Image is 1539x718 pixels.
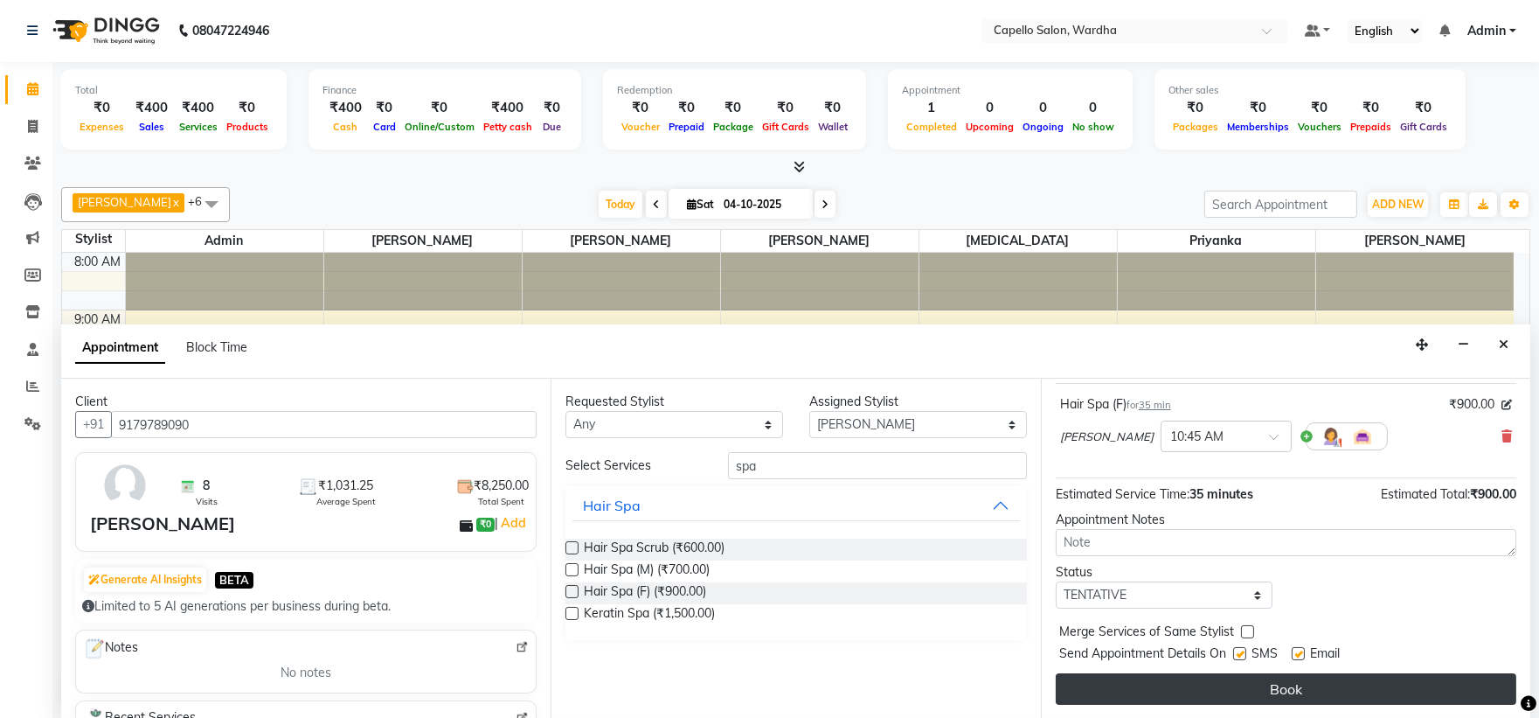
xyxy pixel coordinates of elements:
[1293,98,1346,118] div: ₹0
[45,6,164,55] img: logo
[1018,121,1068,133] span: Ongoing
[1396,98,1452,118] div: ₹0
[62,230,125,248] div: Stylist
[222,98,273,118] div: ₹0
[961,121,1018,133] span: Upcoming
[474,477,529,495] span: ₹8,250.00
[664,98,709,118] div: ₹0
[100,460,150,511] img: avatar
[188,194,215,208] span: +6
[1060,429,1154,446] span: [PERSON_NAME]
[281,664,331,682] span: No notes
[809,393,1027,411] div: Assigned Stylist
[758,98,814,118] div: ₹0
[72,310,125,329] div: 9:00 AM
[1372,198,1424,211] span: ADD NEW
[814,98,852,118] div: ₹0
[565,393,783,411] div: Requested Stylist
[1470,486,1516,502] span: ₹900.00
[1168,98,1223,118] div: ₹0
[479,98,537,118] div: ₹400
[495,512,529,533] span: |
[479,121,537,133] span: Petty cash
[919,230,1117,252] span: [MEDICAL_DATA]
[814,121,852,133] span: Wallet
[175,98,222,118] div: ₹400
[1467,22,1506,40] span: Admin
[1346,121,1396,133] span: Prepaids
[538,121,565,133] span: Due
[1396,121,1452,133] span: Gift Cards
[222,121,273,133] span: Products
[78,195,171,209] span: [PERSON_NAME]
[1056,673,1516,705] button: Book
[1168,121,1223,133] span: Packages
[316,495,376,508] span: Average Spent
[902,121,961,133] span: Completed
[1168,83,1452,98] div: Other sales
[1223,121,1293,133] span: Memberships
[369,98,400,118] div: ₹0
[709,98,758,118] div: ₹0
[709,121,758,133] span: Package
[1189,486,1253,502] span: 35 minutes
[1068,98,1119,118] div: 0
[1491,331,1516,359] button: Close
[584,604,715,626] span: Keratin Spa (₹1,500.00)
[1068,121,1119,133] span: No show
[175,121,222,133] span: Services
[902,98,961,118] div: 1
[369,121,400,133] span: Card
[75,83,273,98] div: Total
[1056,563,1273,582] div: Status
[1056,511,1516,529] div: Appointment Notes
[215,572,253,589] span: BETA
[1059,645,1226,666] span: Send Appointment Details On
[1056,486,1189,502] span: Estimated Service Time:
[1293,121,1346,133] span: Vouchers
[1310,645,1340,666] span: Email
[572,490,1019,521] button: Hair Spa
[1368,192,1428,217] button: ADD NEW
[584,539,724,561] span: Hair Spa Scrub (₹600.00)
[83,638,138,660] span: Notes
[902,83,1119,98] div: Appointment
[478,495,524,508] span: Total Spent
[322,98,369,118] div: ₹400
[135,121,169,133] span: Sales
[584,561,710,582] span: Hair Spa (M) (₹700.00)
[75,411,112,438] button: +91
[1381,486,1470,502] span: Estimated Total:
[728,452,1027,479] input: Search by service name
[1449,395,1494,414] span: ₹900.00
[599,191,642,218] span: Today
[75,332,165,364] span: Appointment
[203,477,210,495] span: 8
[75,98,128,118] div: ₹0
[1060,395,1171,414] div: Hair Spa (F)
[1127,399,1171,411] small: for
[126,230,323,252] span: Admin
[718,192,806,218] input: 2025-10-04
[1223,98,1293,118] div: ₹0
[721,230,919,252] span: [PERSON_NAME]
[617,83,852,98] div: Redemption
[552,457,715,475] div: Select Services
[583,495,641,516] div: Hair Spa
[82,597,530,616] div: Limited to 5 AI generations per business during beta.
[1501,400,1512,410] i: Edit price
[75,121,128,133] span: Expenses
[664,121,709,133] span: Prepaid
[72,253,125,271] div: 8:00 AM
[537,98,567,118] div: ₹0
[1321,426,1341,447] img: Hairdresser.png
[758,121,814,133] span: Gift Cards
[1352,426,1373,447] img: Interior.png
[584,582,706,604] span: Hair Spa (F) (₹900.00)
[1118,230,1315,252] span: Priyanka
[171,195,179,209] a: x
[400,98,479,118] div: ₹0
[329,121,363,133] span: Cash
[1139,399,1171,411] span: 35 min
[90,511,235,537] div: [PERSON_NAME]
